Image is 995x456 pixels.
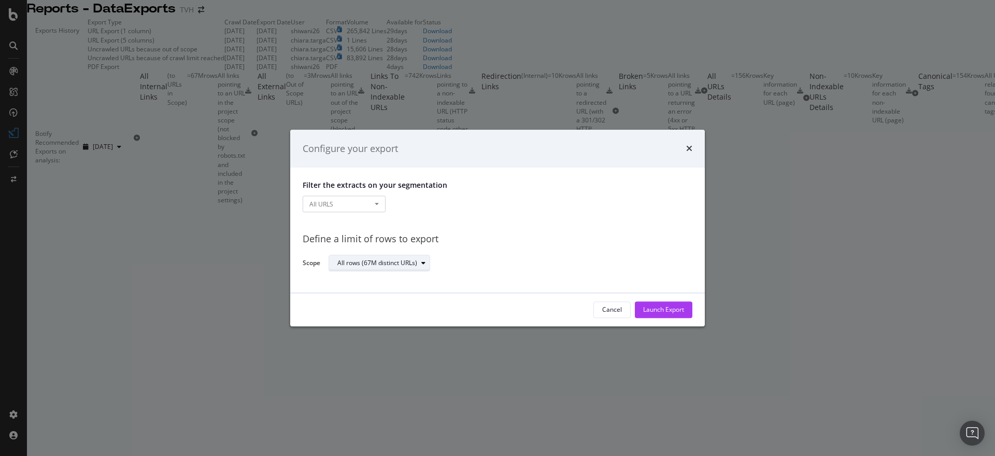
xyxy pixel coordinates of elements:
div: Open Intercom Messenger [960,421,985,446]
label: Scope [303,258,320,270]
div: All rows (67M distinct URLs) [337,260,417,267]
button: Cancel [593,301,631,318]
button: All rows (67M distinct URLs) [329,255,430,272]
div: times [686,142,692,156]
div: Cancel [602,306,622,314]
button: All URLS [303,196,386,213]
div: modal [290,130,705,326]
button: Launch Export [635,301,692,318]
p: Filter the extracts on your segmentation [303,181,692,191]
div: Launch Export [643,306,684,314]
div: Define a limit of rows to export [303,233,692,246]
div: Configure your export [303,142,398,156]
